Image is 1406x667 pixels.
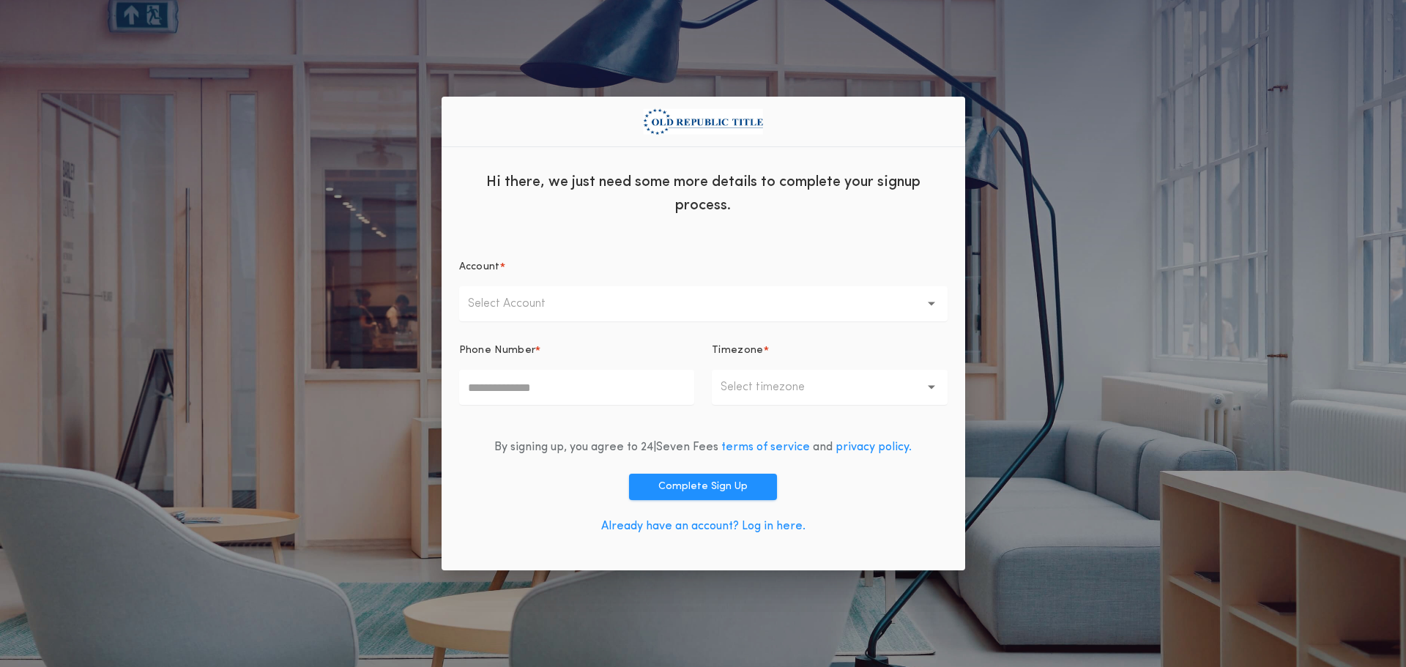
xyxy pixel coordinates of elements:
[712,343,764,358] p: Timezone
[459,370,695,405] input: Phone Number*
[442,159,965,225] div: Hi there, we just need some more details to complete your signup process.
[459,343,536,358] p: Phone Number
[836,441,912,453] a: privacy policy.
[712,370,948,405] button: Select timezone
[721,379,828,396] p: Select timezone
[459,260,500,275] p: Account
[643,108,763,135] img: org logo
[459,286,948,321] button: Select Account
[468,295,569,313] p: Select Account
[601,521,806,532] a: Already have an account? Log in here.
[494,439,912,456] div: By signing up, you agree to 24|Seven Fees and
[629,474,777,500] button: Complete Sign Up
[721,441,810,453] a: terms of service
